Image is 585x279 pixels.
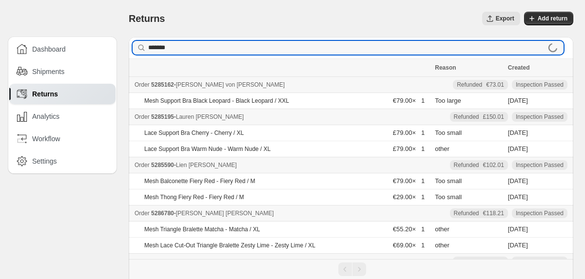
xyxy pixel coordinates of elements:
p: Mesh Support Bra Black Leopard - Black Leopard / XXL [144,97,289,105]
td: Too small [432,189,505,205]
td: Too small [432,173,505,189]
span: £79.00 × 1 [393,145,425,152]
div: Refunded [454,209,504,217]
span: €73.01 [486,81,504,89]
span: Returns [32,89,58,99]
span: Export [496,15,514,22]
span: Order [135,162,150,168]
span: 5285590 [151,162,174,168]
span: 5285162 [151,81,174,88]
td: Too large [432,93,505,109]
div: - [135,257,429,266]
time: Thursday, September 25, 2025 at 8:29:26 PM [508,177,528,185]
div: - [135,80,429,90]
span: Returns [129,13,165,24]
div: Refunded [454,161,504,169]
div: - [135,208,429,218]
time: Friday, September 26, 2025 at 10:37:41 AM [508,225,528,233]
span: Lauren [PERSON_NAME] [176,113,244,120]
button: Export [482,12,520,25]
p: Lace Support Bra Warm Nude - Warm Nude / XL [144,145,271,153]
span: Inspection Passed [516,209,564,217]
button: Add return [524,12,573,25]
span: Order [135,210,150,217]
td: other [432,238,505,254]
span: £79.00 × 1 [393,129,425,136]
span: £150.01 [483,113,504,121]
span: Settings [32,156,57,166]
time: Saturday, September 20, 2025 at 11:10:55 AM [508,145,528,152]
span: 5284144 [151,258,174,265]
span: Analytics [32,112,59,121]
span: €79.00 × 1 [393,177,425,185]
span: 5285195 [151,113,174,120]
span: €118.21 [483,209,504,217]
time: Saturday, September 20, 2025 at 11:10:55 AM [508,129,528,136]
nav: Pagination [129,259,573,279]
td: Too small [432,125,505,141]
div: Refunded [454,113,504,121]
p: Lace Support Bra Cherry - Cherry / XL [144,129,244,137]
time: Thursday, September 25, 2025 at 8:29:26 PM [508,193,528,201]
div: - [135,160,429,170]
time: Saturday, September 20, 2025 at 8:15:41 AM [508,97,528,104]
span: €29.00 × 1 [393,193,425,201]
td: other [432,141,505,157]
span: Add return [538,15,567,22]
span: €55.20 × 1 [393,225,425,233]
span: [PERSON_NAME] [PERSON_NAME] [176,210,274,217]
span: Inspection Passed [516,81,564,89]
td: other [432,222,505,238]
div: - [135,112,429,122]
span: Reason [435,64,456,71]
span: Shipments [32,67,64,76]
span: €79.00 × 1 [393,97,425,104]
span: [PERSON_NAME] von [PERSON_NAME] [176,81,285,88]
span: Created [508,64,530,71]
span: Order [135,81,150,88]
span: €23.01 [486,258,504,265]
div: Refunded [457,258,504,265]
span: Dashboard [32,44,66,54]
span: Inspection Passed [516,258,564,265]
p: Mesh Lace Cut-Out Triangle Bralette Zesty Lime - Zesty Lime / XL [144,242,315,249]
span: Lien [PERSON_NAME] [176,162,237,168]
span: Workflow [32,134,60,144]
span: [PERSON_NAME] [PERSON_NAME] [176,258,274,265]
span: Order [135,258,150,265]
div: Refunded [457,81,504,89]
p: Mesh Balconette Fiery Red - Fiery Red / M [144,177,255,185]
span: Order [135,113,150,120]
p: Mesh Thong Fiery Red - Fiery Red / M [144,193,244,201]
span: €102.01 [483,161,504,169]
span: €69.00 × 1 [393,242,425,249]
span: Inspection Passed [516,113,564,121]
time: Friday, September 26, 2025 at 10:37:41 AM [508,242,528,249]
p: Mesh Triangle Bralette Matcha - Matcha / XL [144,225,260,233]
span: Inspection Passed [516,161,564,169]
span: 5286780 [151,210,174,217]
